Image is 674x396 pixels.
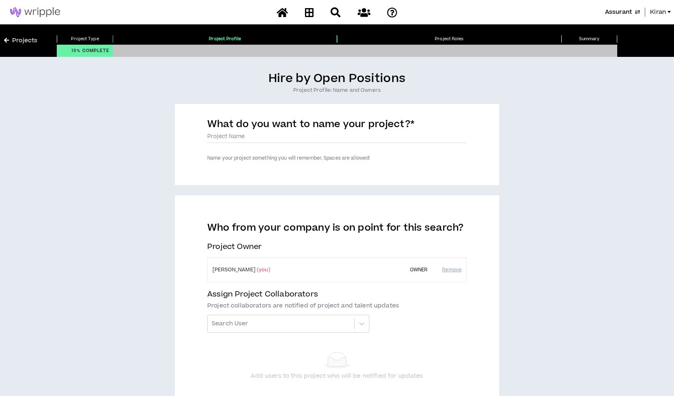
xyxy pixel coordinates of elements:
[207,222,467,237] label: Who from your company is on point for this search?
[337,35,561,43] p: Project Roles
[207,372,467,381] div: Add users to this project who will be notified for updates
[57,35,113,43] p: Project Type
[605,8,640,17] button: Assurant
[207,241,467,253] h4: Project Owner
[207,289,467,300] h4: Assign Project Collaborators
[442,263,461,277] button: Remove
[4,87,670,94] h1: Project Profile: Name and Owners
[207,131,467,143] input: Project Name
[207,117,414,134] label: What do you want to name your project?
[605,8,632,17] span: Assurant
[113,35,337,43] p: Project Profile
[650,8,666,17] span: Kiran
[207,155,370,162] label: Name your project something you will remember. Spaces are allowed!
[4,71,670,87] h4: Hire by Open Positions
[82,47,109,54] span: Complete
[207,302,467,310] p: Project collaborators are notified of project and talent updates
[561,35,617,43] p: Summary
[257,266,270,273] span: (you)
[71,45,109,57] p: 10 %
[4,36,37,45] a: Projects
[208,258,400,282] td: [PERSON_NAME]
